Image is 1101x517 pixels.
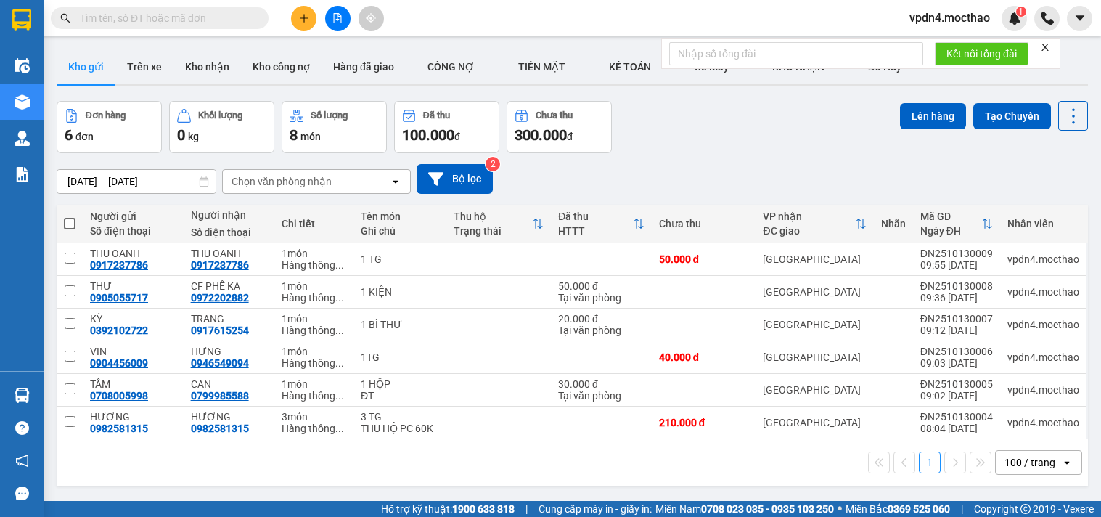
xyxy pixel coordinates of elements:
div: 0917237786 [191,259,249,271]
button: Tạo Chuyến [973,103,1051,129]
button: Số lượng8món [282,101,387,153]
span: | [525,501,528,517]
input: Tìm tên, số ĐT hoặc mã đơn [80,10,251,26]
div: Nhãn [881,218,906,229]
button: caret-down [1067,6,1092,31]
div: HƯƠNG [90,411,176,423]
img: warehouse-icon [15,94,30,110]
span: notification [15,454,29,468]
div: vpdn4.mocthao [1007,351,1079,363]
div: [GEOGRAPHIC_DATA] [763,417,866,428]
th: Toggle SortBy [551,205,652,243]
div: Chọn văn phòng nhận [232,174,332,189]
span: ... [335,390,344,402]
div: ĐT [361,390,439,402]
span: copyright [1020,504,1031,514]
div: 20.000 đ [558,313,644,325]
div: 1 món [282,346,346,357]
span: ⚪️ [838,506,842,512]
div: Nhân viên [1007,218,1079,229]
div: 50.000 đ [659,253,749,265]
div: [GEOGRAPHIC_DATA] [763,286,866,298]
span: ... [335,259,344,271]
span: kg [188,131,199,142]
div: [GEOGRAPHIC_DATA] [763,351,866,363]
div: Số lượng [311,110,348,121]
input: Select a date range. [57,170,216,193]
span: 1 [1018,7,1023,17]
div: THU HỘ PC 60K [361,423,439,434]
div: 0982581315 [90,423,148,434]
button: Trên xe [115,49,173,84]
div: TÂM [90,378,176,390]
div: 1 HỘP [361,378,439,390]
span: ... [335,423,344,434]
div: 09:03 [DATE] [920,357,993,369]
div: Chưa thu [536,110,573,121]
div: vpdn4.mocthao [1007,319,1079,330]
span: 100.000 [402,126,454,144]
div: Trạng thái [454,225,532,237]
span: 6 [65,126,73,144]
img: icon-new-feature [1008,12,1021,25]
div: vpdn4.mocthao [1007,286,1079,298]
div: 1 BÌ THƯ [361,319,439,330]
div: [GEOGRAPHIC_DATA] [763,384,866,396]
div: THƯ [90,280,176,292]
div: 0946549094 [191,357,249,369]
div: ĐC giao [763,225,854,237]
div: 1 KIỆN [361,286,439,298]
span: KẾ TOÁN [609,61,651,73]
div: Thu hộ [454,211,532,222]
div: 08:04 [DATE] [920,423,993,434]
div: vpdn4.mocthao [1007,253,1079,265]
div: vpdn4.mocthao [1007,417,1079,428]
span: Miền Nam [655,501,834,517]
div: KỲ [90,313,176,325]
svg: open [1061,457,1073,468]
div: TRANG [191,313,267,325]
div: 30.000 đ [558,378,644,390]
button: Kho công nợ [241,49,322,84]
strong: 1900 633 818 [452,503,515,515]
div: Đã thu [558,211,633,222]
div: Số điện thoại [90,225,176,237]
th: Toggle SortBy [913,205,1000,243]
div: Hàng thông thường [282,292,346,304]
div: ĐN2510130004 [920,411,993,423]
span: ... [335,357,344,369]
div: 0904456009 [90,357,148,369]
button: Hàng đã giao [322,49,406,84]
div: 0799985588 [191,390,249,402]
span: | [961,501,963,517]
button: Kết nối tổng đài [935,42,1028,65]
div: 50.000 đ [558,280,644,292]
div: 09:55 [DATE] [920,259,993,271]
sup: 2 [486,157,500,171]
div: Hàng thông thường [282,259,346,271]
div: Hàng thông thường [282,325,346,336]
img: warehouse-icon [15,58,30,73]
div: 09:02 [DATE] [920,390,993,402]
strong: 0369 525 060 [888,503,950,515]
div: 1TG [361,351,439,363]
div: [GEOGRAPHIC_DATA] [763,253,866,265]
img: phone-icon [1041,12,1054,25]
div: ĐN2510130009 [920,248,993,259]
div: Chi tiết [282,218,346,229]
div: 09:12 [DATE] [920,325,993,336]
div: HƯƠNG [191,411,267,423]
div: Số điện thoại [191,227,267,238]
span: question-circle [15,421,29,435]
span: đ [454,131,460,142]
button: Lên hàng [900,103,966,129]
span: message [15,487,29,500]
span: aim [366,13,376,23]
span: ... [335,292,344,304]
span: search [60,13,70,23]
span: đ [567,131,573,142]
div: 100 / trang [1004,455,1055,470]
button: file-add [325,6,351,31]
span: 8 [290,126,298,144]
div: Hàng thông thường [282,390,346,402]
